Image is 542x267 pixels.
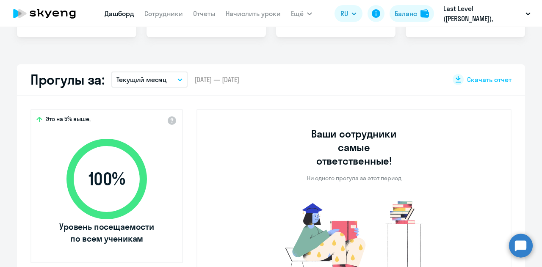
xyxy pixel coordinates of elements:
[439,3,535,24] button: Last Level ([PERSON_NAME]), [PERSON_NAME] СИ, ООО
[193,9,216,18] a: Отчеты
[291,5,312,22] button: Ещё
[395,8,417,19] div: Баланс
[105,9,134,18] a: Дашборд
[307,174,401,182] p: Ни одного прогула за этот период
[335,5,362,22] button: RU
[340,8,348,19] span: RU
[467,75,512,84] span: Скачать отчет
[443,3,522,24] p: Last Level ([PERSON_NAME]), [PERSON_NAME] СИ, ООО
[58,221,155,245] span: Уровень посещаемости по всем ученикам
[226,9,281,18] a: Начислить уроки
[420,9,429,18] img: balance
[144,9,183,18] a: Сотрудники
[390,5,434,22] button: Балансbalance
[116,74,167,85] p: Текущий месяц
[111,72,188,88] button: Текущий месяц
[58,169,155,189] span: 100 %
[194,75,239,84] span: [DATE] — [DATE]
[30,71,105,88] h2: Прогулы за:
[46,115,91,125] span: Это на 5% выше,
[300,127,409,168] h3: Ваши сотрудники самые ответственные!
[291,8,304,19] span: Ещё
